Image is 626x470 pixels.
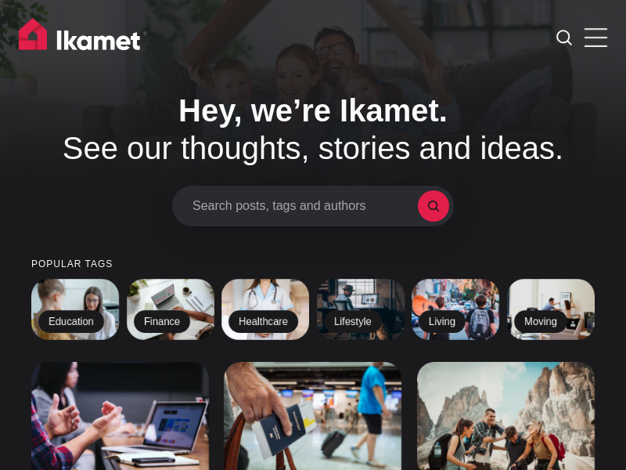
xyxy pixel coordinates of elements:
[221,279,309,340] a: Healthcare
[324,310,382,334] h2: Lifestyle
[507,279,595,340] a: Moving
[134,310,190,334] h2: Finance
[317,279,405,340] a: Lifestyle
[412,279,499,340] a: Living
[31,92,595,167] h1: See our thoughts, stories and ideas.
[192,198,418,213] span: Search posts, tags and authors
[38,310,104,334] h2: Education
[514,310,567,334] h2: Moving
[419,310,466,334] h2: Living
[228,310,298,334] h2: Healthcare
[178,93,448,128] span: Hey, we’re Ikamet.
[19,18,147,57] img: Ikamet home
[31,259,595,269] small: Popular tags
[127,279,214,340] a: Finance
[31,279,119,340] a: Education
